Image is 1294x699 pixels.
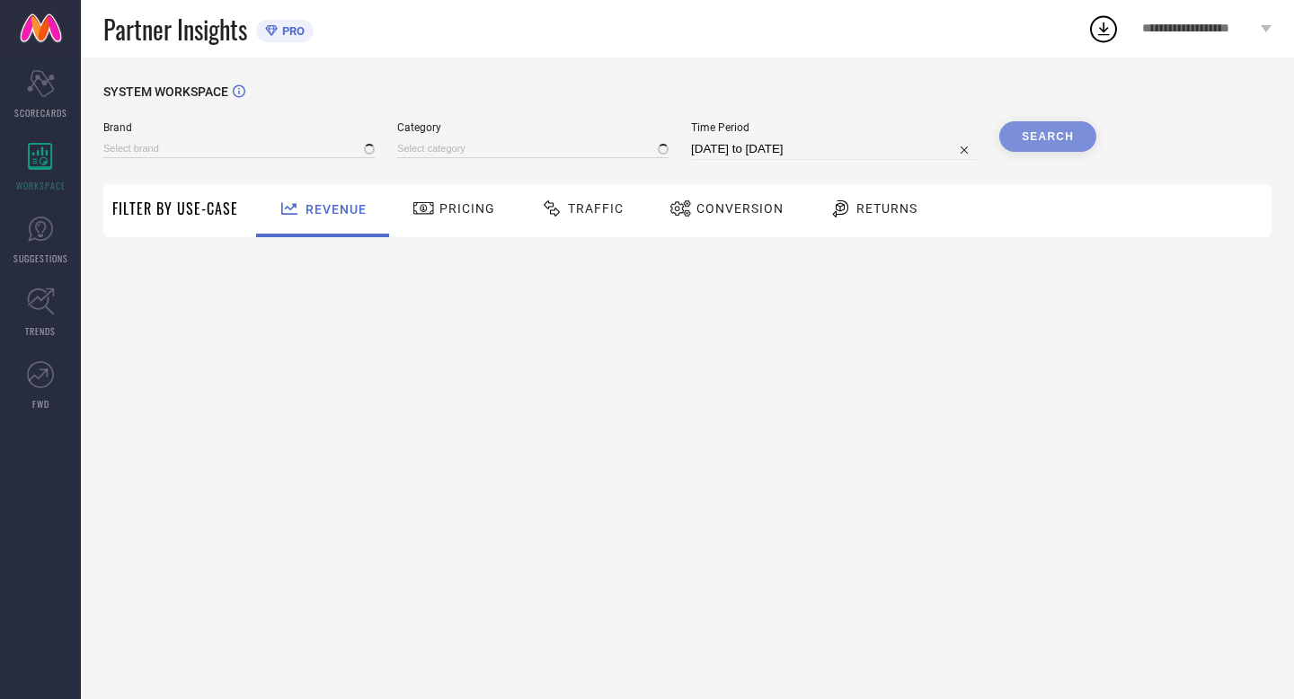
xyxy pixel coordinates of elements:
[568,201,624,216] span: Traffic
[1087,13,1120,45] div: Open download list
[306,202,367,217] span: Revenue
[397,121,669,134] span: Category
[691,121,977,134] span: Time Period
[696,201,784,216] span: Conversion
[278,24,305,38] span: PRO
[103,139,375,158] input: Select brand
[16,179,66,192] span: WORKSPACE
[103,121,375,134] span: Brand
[439,201,495,216] span: Pricing
[14,106,67,119] span: SCORECARDS
[397,139,669,158] input: Select category
[103,84,228,99] span: SYSTEM WORKSPACE
[112,198,238,219] span: Filter By Use-Case
[856,201,917,216] span: Returns
[25,324,56,338] span: TRENDS
[32,397,49,411] span: FWD
[691,138,977,160] input: Select time period
[13,252,68,265] span: SUGGESTIONS
[103,11,247,48] span: Partner Insights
